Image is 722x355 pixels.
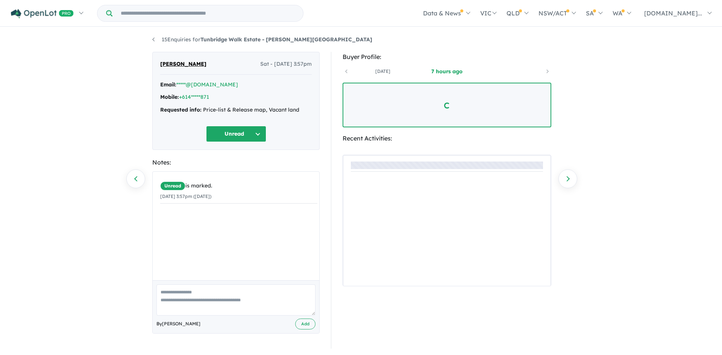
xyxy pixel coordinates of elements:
button: Unread [206,126,266,142]
a: 7 hours ago [415,68,479,75]
div: is marked. [160,181,317,190]
span: By [PERSON_NAME] [156,320,200,328]
strong: Tunbridge Walk Estate - [PERSON_NAME][GEOGRAPHIC_DATA] [200,36,372,43]
div: Price-list & Release map, Vacant land [160,106,312,115]
img: Openlot PRO Logo White [11,9,74,18]
strong: Requested info: [160,106,202,113]
span: Unread [160,181,185,190]
a: [DATE] [351,68,415,75]
span: [PERSON_NAME] [160,60,206,69]
span: Sat - [DATE] 3:57pm [260,60,312,69]
span: [DOMAIN_NAME]... [644,9,702,17]
nav: breadcrumb [152,35,570,44]
div: Notes: [152,157,320,168]
strong: Mobile: [160,94,179,100]
a: 15Enquiries forTunbridge Walk Estate - [PERSON_NAME][GEOGRAPHIC_DATA] [152,36,372,43]
small: [DATE] 3:57pm ([DATE]) [160,193,211,199]
div: Recent Activities: [343,133,551,144]
div: Buyer Profile: [343,52,551,62]
input: Try estate name, suburb, builder or developer [114,5,302,21]
strong: Email: [160,81,176,88]
button: Add [295,319,315,329]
